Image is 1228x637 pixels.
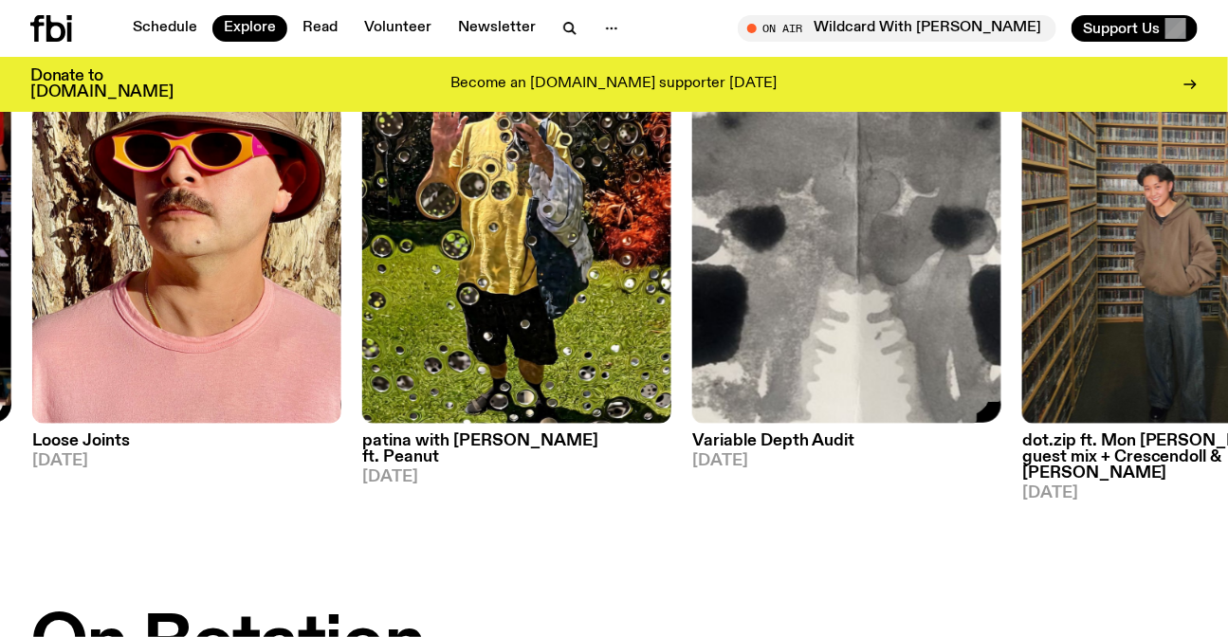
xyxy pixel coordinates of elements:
span: [DATE] [362,469,671,485]
a: Volunteer [353,15,443,42]
p: Become an [DOMAIN_NAME] supporter [DATE] [451,76,778,93]
a: Loose Joints[DATE] [32,424,341,469]
a: Newsletter [447,15,547,42]
button: On AirWildcard With [PERSON_NAME] [738,15,1056,42]
span: [DATE] [692,453,1001,469]
span: [DATE] [32,453,341,469]
span: Support Us [1083,20,1160,37]
a: Schedule [121,15,209,42]
a: Read [291,15,349,42]
a: Variable Depth Audit[DATE] [692,424,1001,469]
h3: patina with [PERSON_NAME] ft. Peanut [362,433,671,465]
img: A black and white Rorschach [692,11,1001,424]
img: Tyson stands in front of a paperbark tree wearing orange sunglasses, a suede bucket hat and a pin... [32,11,341,424]
h3: Donate to [DOMAIN_NAME] [30,68,174,100]
button: Support Us [1072,15,1198,42]
h3: Variable Depth Audit [692,433,1001,449]
a: patina with [PERSON_NAME] ft. Peanut[DATE] [362,424,671,485]
h3: Loose Joints [32,433,341,449]
a: Explore [212,15,287,42]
